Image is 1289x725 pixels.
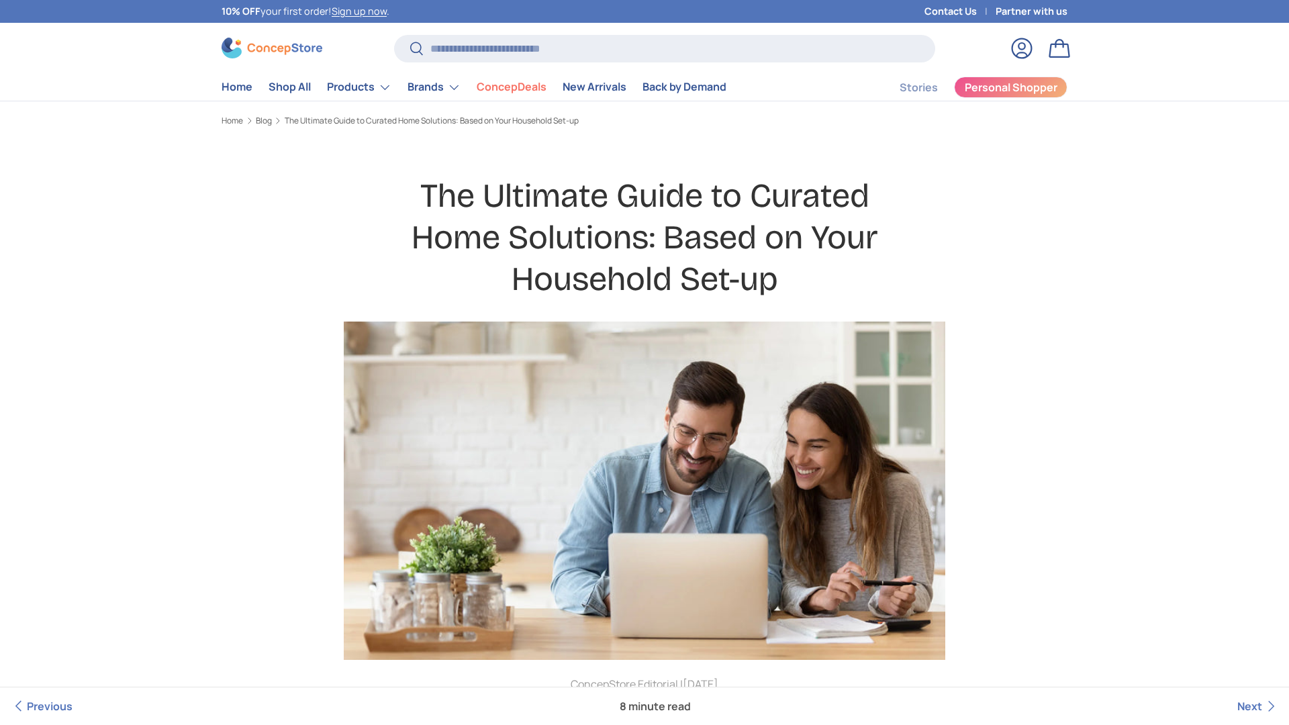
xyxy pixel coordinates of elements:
a: Products [327,74,391,101]
a: Next [1237,687,1278,725]
img: ConcepStore [222,38,322,58]
a: Blog [256,117,272,125]
nav: Breadcrumbs [222,115,1067,127]
summary: Brands [399,74,469,101]
a: Brands [408,74,461,101]
a: The Ultimate Guide to Curated Home Solutions: Based on Your Household Set-up [285,117,579,125]
a: Previous [11,687,73,725]
p: your first order! . [222,4,389,19]
span: Personal Shopper [965,82,1057,93]
a: Partner with us [996,4,1067,19]
span: Previous [27,699,73,714]
nav: Primary [222,74,726,101]
a: Stories [900,75,938,101]
strong: 10% OFF [222,5,260,17]
nav: Secondary [867,74,1067,101]
time: [DATE] [683,677,718,691]
span: 8 minute read [609,687,702,725]
a: Shop All [269,74,311,100]
a: Home [222,117,243,125]
a: Home [222,74,252,100]
a: New Arrivals [563,74,626,100]
img: couple-planning-something-concepstore-eguide [344,322,945,660]
p: ConcepStore Editorial | [387,676,902,692]
a: Sign up now [332,5,387,17]
h1: The Ultimate Guide to Curated Home Solutions: Based on Your Household Set-up [387,175,902,301]
span: Next [1237,699,1262,714]
a: ConcepDeals [477,74,546,100]
summary: Products [319,74,399,101]
a: Back by Demand [642,74,726,100]
a: Contact Us [924,4,996,19]
a: Personal Shopper [954,77,1067,98]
